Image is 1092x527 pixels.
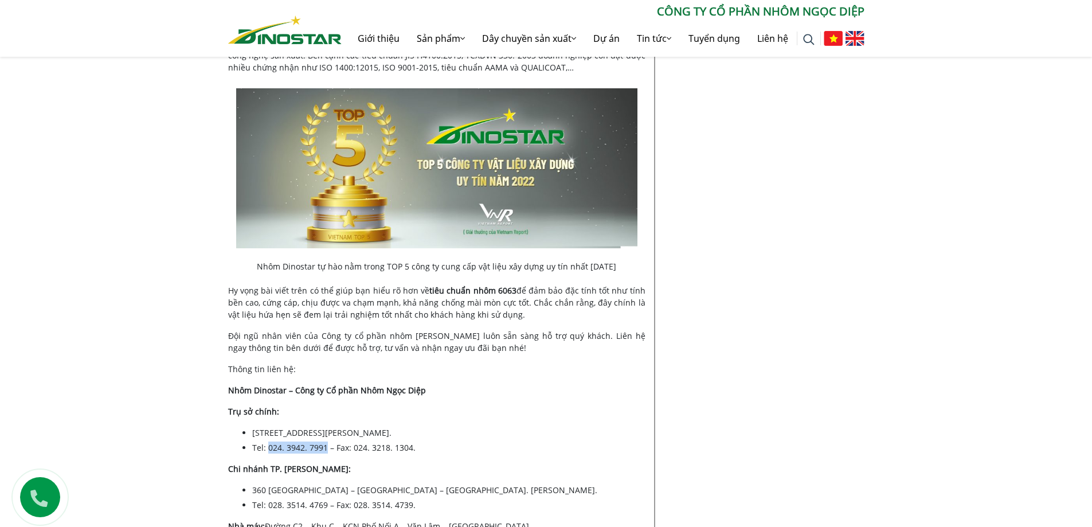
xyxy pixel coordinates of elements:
p: Hy vọng bài viết trên có thể giúp bạn hiểu rõ hơn về để đảm bảo đặc tính tốt như tính bền cao, cứ... [228,284,645,321]
img: English [846,31,864,46]
strong: Nhôm Dinostar – Công ty Cổ phần Nhôm Ngọc Diệp [228,385,426,396]
img: Nhôm Dinostar [228,15,342,44]
figcaption: Nhôm Dinostar tự hào nằm trong TOP 5 công ty cung cấp vật liệu xây dựng uy tín nhất [DATE] [236,260,637,272]
a: Liên hệ [749,20,797,57]
li: 360 [GEOGRAPHIC_DATA] – [GEOGRAPHIC_DATA] – [GEOGRAPHIC_DATA]. [PERSON_NAME]. [252,484,645,496]
img: search [803,34,815,45]
p: Đội ngũ nhân viên của Công ty cổ phần nhôm [PERSON_NAME] luôn sẵn sàng hỗ trợ quý khách. Liên hệ ... [228,330,645,354]
p: Thông tin liên hệ: [228,363,645,375]
strong: Chi nhánh TP. [PERSON_NAME]: [228,463,351,474]
strong: Trụ sở chính: [228,406,279,417]
img: Nhôm Dinostar tự hào nằm trong TOP 5 công ty cung cấp vật liệu xây dựng uy tín [236,88,637,248]
img: Tiếng Việt [824,31,843,46]
li: Tel: 024. 3942. 7991 – Fax: 024. 3218. 1304. [252,442,645,454]
a: Dây chuyền sản xuất [473,20,585,57]
a: Giới thiệu [349,20,408,57]
li: [STREET_ADDRESS][PERSON_NAME]. [252,427,645,439]
p: CÔNG TY CỔ PHẦN NHÔM NGỌC DIỆP [342,3,864,20]
a: Sản phẩm [408,20,473,57]
a: Dự án [585,20,628,57]
a: Tuyển dụng [680,20,749,57]
strong: tiêu chuẩn nhôm 6063 [429,285,516,296]
a: Tin tức [628,20,680,57]
li: Tel: 028. 3514. 4769 – Fax: 028. 3514. 4739. [252,499,645,511]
